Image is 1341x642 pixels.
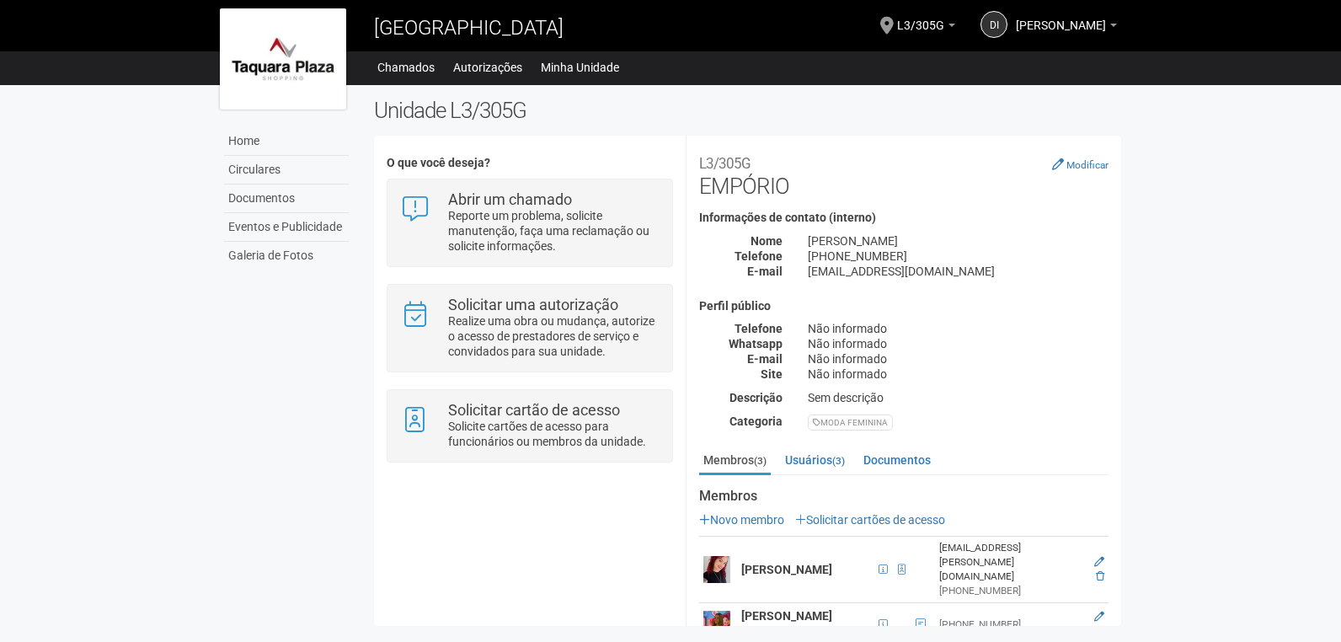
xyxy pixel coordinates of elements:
[939,541,1081,584] div: [EMAIL_ADDRESS][PERSON_NAME][DOMAIN_NAME]
[832,455,845,467] small: (3)
[741,563,832,576] strong: [PERSON_NAME]
[400,297,659,359] a: Solicitar uma autorização Realize uma obra ou mudança, autorize o acesso de prestadores de serviç...
[1094,556,1104,568] a: Editar membro
[795,513,945,527] a: Solicitar cartões de acesso
[699,300,1109,313] h4: Perfil público
[751,234,783,248] strong: Nome
[1016,3,1106,32] span: Denny Iost
[374,98,1121,123] h2: Unidade L3/305G
[400,192,659,254] a: Abrir um chamado Reporte um problema, solicite manutenção, faça uma reclamação ou solicite inform...
[224,213,349,242] a: Eventos e Publicidade
[795,249,1121,264] div: [PHONE_NUMBER]
[808,415,893,431] div: MODA FEMININA
[374,16,564,40] span: [GEOGRAPHIC_DATA]
[1096,570,1104,582] a: Excluir membro
[703,556,730,583] img: user.png
[220,8,346,110] img: logo.jpg
[699,489,1109,504] strong: Membros
[224,156,349,185] a: Circulares
[897,21,955,35] a: L3/305G
[387,157,672,169] h4: O que você deseja?
[897,3,944,32] span: L3/305G
[747,265,783,278] strong: E-mail
[747,352,783,366] strong: E-mail
[859,447,935,473] a: Documentos
[795,233,1121,249] div: [PERSON_NAME]
[699,148,1109,199] h2: EMPÓRIO
[735,249,783,263] strong: Telefone
[1052,158,1109,171] a: Modificar
[448,208,660,254] p: Reporte um problema, solicite manutenção, faça uma reclamação ou solicite informações.
[939,584,1081,598] div: [PHONE_NUMBER]
[1066,159,1109,171] small: Modificar
[781,447,849,473] a: Usuários(3)
[1094,611,1104,623] a: Editar membro
[377,56,435,79] a: Chamados
[224,127,349,156] a: Home
[1016,21,1117,35] a: [PERSON_NAME]
[735,322,783,335] strong: Telefone
[754,455,767,467] small: (3)
[699,513,784,527] a: Novo membro
[448,419,660,449] p: Solicite cartões de acesso para funcionários ou membros da unidade.
[699,447,771,475] a: Membros(3)
[729,415,783,428] strong: Categoria
[448,401,620,419] strong: Solicitar cartão de acesso
[448,190,572,208] strong: Abrir um chamado
[699,211,1109,224] h4: Informações de contato (interno)
[448,296,618,313] strong: Solicitar uma autorização
[729,337,783,350] strong: Whatsapp
[1096,625,1104,637] a: Excluir membro
[453,56,522,79] a: Autorizações
[795,336,1121,351] div: Não informado
[795,264,1121,279] div: [EMAIL_ADDRESS][DOMAIN_NAME]
[741,609,832,639] strong: [PERSON_NAME] [PERSON_NAME]
[224,185,349,213] a: Documentos
[939,618,1081,632] div: [PHONE_NUMBER]
[448,313,660,359] p: Realize uma obra ou mudança, autorize o acesso de prestadores de serviço e convidados para sua un...
[699,155,751,172] small: L3/305G
[703,611,730,638] img: user.png
[795,321,1121,336] div: Não informado
[795,390,1121,405] div: Sem descrição
[224,242,349,270] a: Galeria de Fotos
[541,56,619,79] a: Minha Unidade
[795,366,1121,382] div: Não informado
[980,11,1007,38] a: DI
[761,367,783,381] strong: Site
[400,403,659,449] a: Solicitar cartão de acesso Solicite cartões de acesso para funcionários ou membros da unidade.
[795,351,1121,366] div: Não informado
[729,391,783,404] strong: Descrição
